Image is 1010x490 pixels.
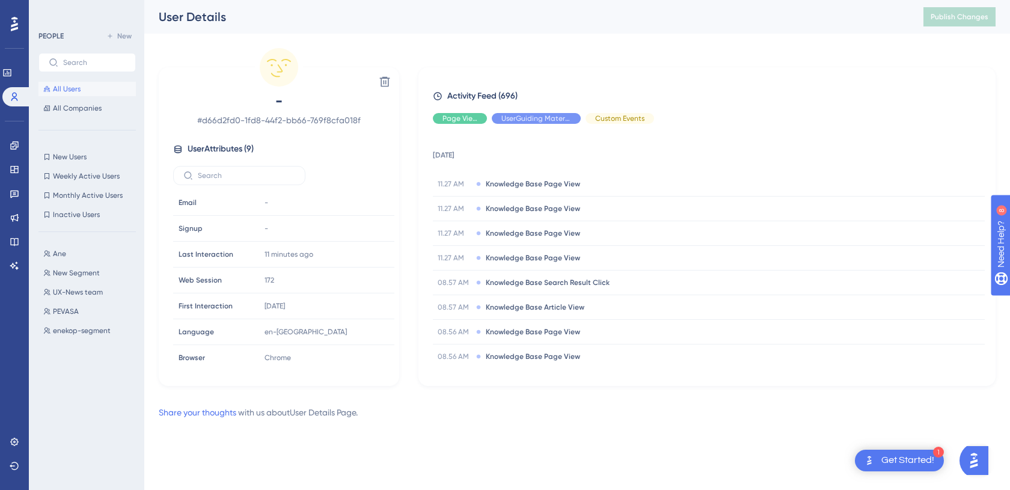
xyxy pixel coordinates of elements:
[53,191,123,200] span: Monthly Active Users
[53,326,111,335] span: enekop-segment
[173,113,385,127] span: # d66d2fd0-1fd8-44f2-bb66-769f8cfa018f
[179,353,205,363] span: Browser
[265,224,268,233] span: -
[84,6,87,16] div: 8
[265,250,313,259] time: 11 minutes ago
[486,204,580,213] span: Knowledge Base Page View
[265,275,274,285] span: 172
[38,31,64,41] div: PEOPLE
[179,327,214,337] span: Language
[53,287,103,297] span: UX-News team
[933,447,944,458] div: 1
[179,301,233,311] span: First Interaction
[438,179,471,189] span: 11.27 AM
[855,450,944,471] div: Open Get Started! checklist, remaining modules: 1
[438,204,471,213] span: 11.27 AM
[102,29,136,43] button: New
[433,133,985,172] td: [DATE]
[38,101,136,115] button: All Companies
[53,268,100,278] span: New Segment
[53,210,100,219] span: Inactive Users
[486,302,584,312] span: Knowledge Base Article View
[53,171,120,181] span: Weekly Active Users
[38,150,136,164] button: New Users
[265,198,268,207] span: -
[179,224,203,233] span: Signup
[442,114,477,123] span: Page View
[265,327,347,337] span: en-[GEOGRAPHIC_DATA]
[38,207,136,222] button: Inactive Users
[438,302,471,312] span: 08.57 AM
[159,8,893,25] div: User Details
[862,453,877,468] img: launcher-image-alternative-text
[38,323,143,338] button: enekop-segment
[486,179,580,189] span: Knowledge Base Page View
[198,171,295,180] input: Search
[438,352,471,361] span: 08.56 AM
[179,250,233,259] span: Last Interaction
[959,443,996,479] iframe: UserGuiding AI Assistant Launcher
[38,304,143,319] button: PEVASA
[265,353,291,363] span: Chrome
[159,405,358,420] div: with us about User Details Page .
[188,142,254,156] span: User Attributes ( 9 )
[53,249,66,259] span: Ane
[179,198,197,207] span: Email
[38,82,136,96] button: All Users
[63,58,126,67] input: Search
[881,454,934,467] div: Get Started!
[53,103,102,113] span: All Companies
[438,278,471,287] span: 08.57 AM
[486,327,580,337] span: Knowledge Base Page View
[53,84,81,94] span: All Users
[486,253,580,263] span: Knowledge Base Page View
[486,352,580,361] span: Knowledge Base Page View
[447,89,518,103] span: Activity Feed (696)
[38,247,143,261] button: Ane
[486,278,610,287] span: Knowledge Base Search Result Click
[38,266,143,280] button: New Segment
[173,91,385,111] span: -
[438,327,471,337] span: 08.56 AM
[53,152,87,162] span: New Users
[931,12,988,22] span: Publish Changes
[438,253,471,263] span: 11.27 AM
[38,169,136,183] button: Weekly Active Users
[265,302,285,310] time: [DATE]
[438,228,471,238] span: 11.27 AM
[179,275,222,285] span: Web Session
[38,285,143,299] button: UX-News team
[595,114,644,123] span: Custom Events
[117,31,132,41] span: New
[501,114,571,123] span: UserGuiding Material
[38,188,136,203] button: Monthly Active Users
[923,7,996,26] button: Publish Changes
[486,228,580,238] span: Knowledge Base Page View
[159,408,236,417] a: Share your thoughts
[28,3,75,17] span: Need Help?
[53,307,79,316] span: PEVASA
